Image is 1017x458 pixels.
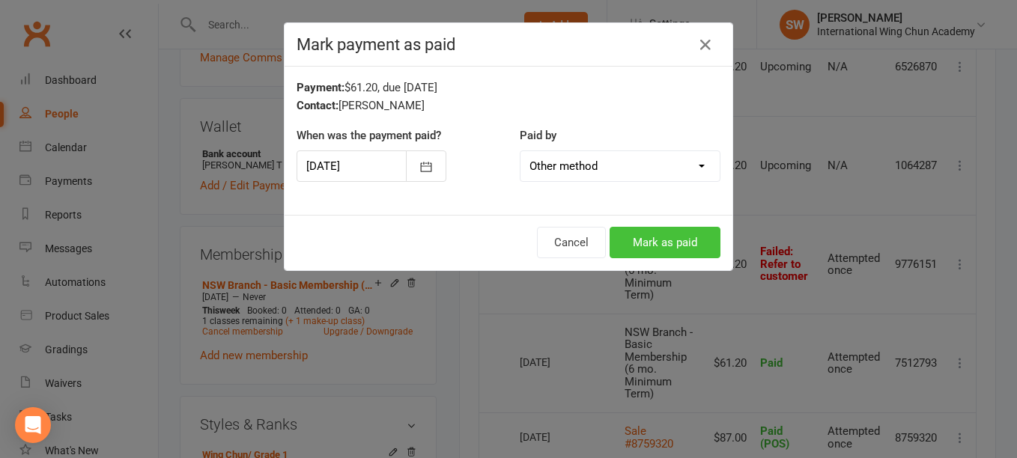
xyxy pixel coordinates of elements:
h4: Mark payment as paid [297,35,720,54]
strong: Contact: [297,99,339,112]
button: Mark as paid [610,227,720,258]
button: Close [693,33,717,57]
label: Paid by [520,126,556,144]
button: Cancel [537,227,606,258]
div: [PERSON_NAME] [297,97,720,114]
div: $61.20, due [DATE] [297,79,720,97]
div: Open Intercom Messenger [15,407,51,443]
label: When was the payment paid? [297,126,441,144]
strong: Payment: [297,81,344,94]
